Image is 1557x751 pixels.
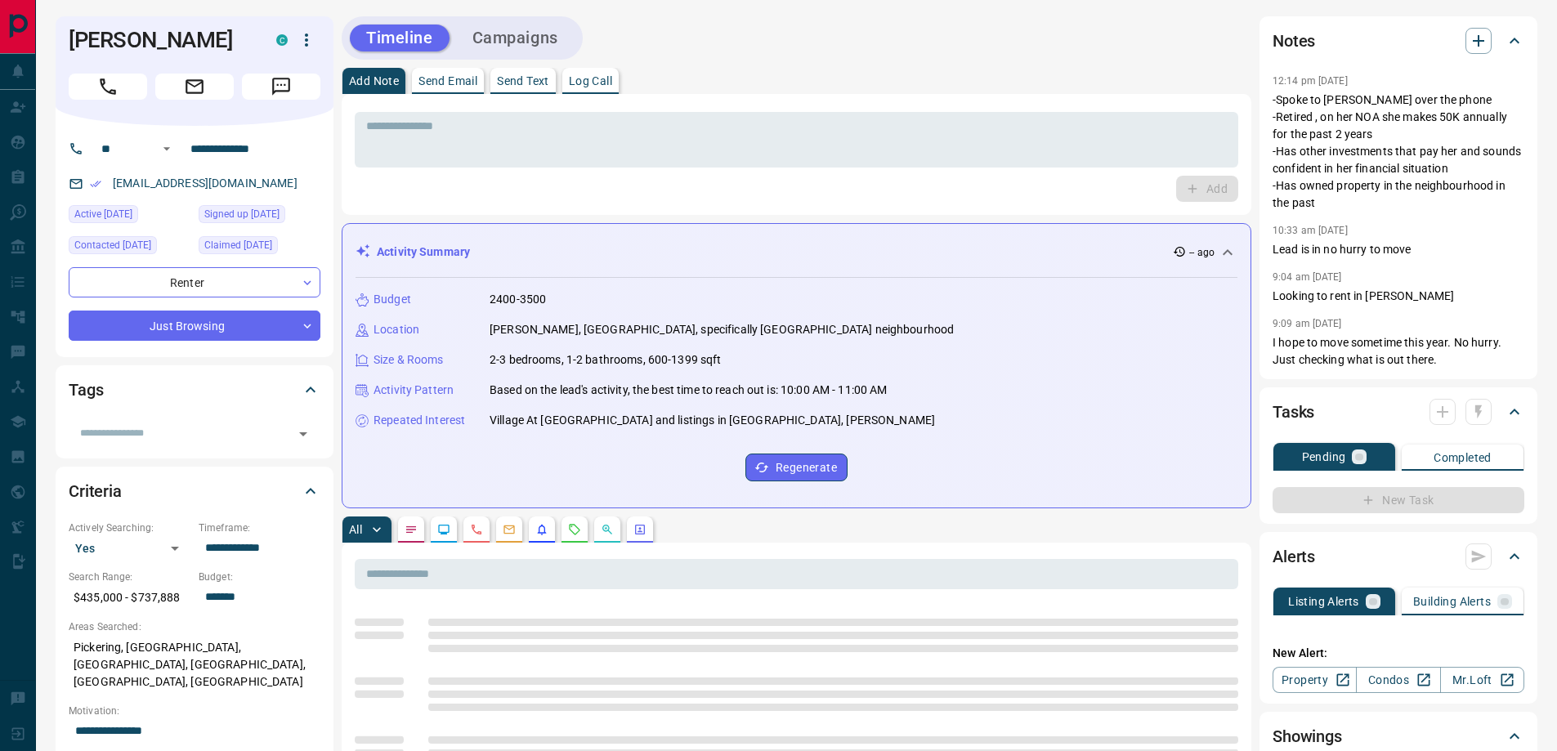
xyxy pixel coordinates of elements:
div: Wed Aug 13 2025 [69,205,190,228]
p: Motivation: [69,704,320,718]
p: Budget: [199,570,320,584]
h2: Tags [69,377,103,403]
p: $435,000 - $737,888 [69,584,190,611]
span: Active [DATE] [74,206,132,222]
svg: Agent Actions [633,523,647,536]
p: Size & Rooms [374,351,444,369]
p: New Alert: [1273,645,1524,662]
p: Repeated Interest [374,412,465,429]
a: Property [1273,667,1357,693]
h2: Notes [1273,28,1315,54]
p: Areas Searched: [69,619,320,634]
p: Activity Pattern [374,382,454,399]
p: 12:14 pm [DATE] [1273,75,1348,87]
p: I hope to move sometime this year. No hurry. Just checking what is out there. [1273,334,1524,369]
p: Actively Searching: [69,521,190,535]
p: 9:09 am [DATE] [1273,318,1342,329]
svg: Requests [568,523,581,536]
div: condos.ca [276,34,288,46]
p: Location [374,321,419,338]
p: Completed [1434,452,1492,463]
span: Message [242,74,320,100]
p: Log Call [569,75,612,87]
p: Activity Summary [377,244,470,261]
span: Signed up [DATE] [204,206,280,222]
div: Tasks [1273,392,1524,431]
div: Just Browsing [69,311,320,341]
p: 2400-3500 [490,291,546,308]
p: Building Alerts [1413,596,1491,607]
p: Timeframe: [199,521,320,535]
svg: Notes [405,523,418,536]
div: Alerts [1273,537,1524,576]
p: Pickering, [GEOGRAPHIC_DATA], [GEOGRAPHIC_DATA], [GEOGRAPHIC_DATA], [GEOGRAPHIC_DATA], [GEOGRAPHI... [69,634,320,695]
p: -Spoke to [PERSON_NAME] over the phone -Retired , on her NOA she makes 50K annually for the past ... [1273,92,1524,212]
svg: Email Verified [90,178,101,190]
div: Tue Aug 05 2025 [199,236,320,259]
div: Renter [69,267,320,297]
a: Condos [1356,667,1440,693]
p: All [349,524,362,535]
p: Listing Alerts [1288,596,1359,607]
svg: Emails [503,523,516,536]
span: Call [69,74,147,100]
svg: Listing Alerts [535,523,548,536]
div: Yes [69,535,190,561]
p: Search Range: [69,570,190,584]
p: 2-3 bedrooms, 1-2 bathrooms, 600-1399 sqft [490,351,722,369]
p: Based on the lead's activity, the best time to reach out is: 10:00 AM - 11:00 AM [490,382,888,399]
button: Regenerate [745,454,848,481]
a: Mr.Loft [1440,667,1524,693]
p: -- ago [1189,245,1215,260]
a: [EMAIL_ADDRESS][DOMAIN_NAME] [113,177,298,190]
div: Mon Oct 05 2015 [199,205,320,228]
div: Criteria [69,472,320,511]
p: [PERSON_NAME], [GEOGRAPHIC_DATA], specifically [GEOGRAPHIC_DATA] neighbourhood [490,321,954,338]
p: Village At [GEOGRAPHIC_DATA] and listings in [GEOGRAPHIC_DATA], [PERSON_NAME] [490,412,935,429]
p: 9:04 am [DATE] [1273,271,1342,283]
p: Budget [374,291,411,308]
svg: Lead Browsing Activity [437,523,450,536]
button: Open [157,139,177,159]
h1: [PERSON_NAME] [69,27,252,53]
button: Open [292,422,315,445]
h2: Alerts [1273,543,1315,570]
span: Contacted [DATE] [74,237,151,253]
span: Email [155,74,234,100]
h2: Criteria [69,478,122,504]
div: Notes [1273,21,1524,60]
button: Campaigns [456,25,575,51]
p: Send Email [418,75,477,87]
h2: Tasks [1273,399,1314,425]
div: Mon Aug 11 2025 [69,236,190,259]
h2: Showings [1273,723,1342,749]
p: Send Text [497,75,549,87]
p: Pending [1302,451,1346,463]
div: Tags [69,370,320,409]
span: Claimed [DATE] [204,237,272,253]
svg: Calls [470,523,483,536]
p: Lead is in no hurry to move [1273,241,1524,258]
svg: Opportunities [601,523,614,536]
div: Activity Summary-- ago [356,237,1237,267]
p: Looking to rent in [PERSON_NAME] [1273,288,1524,305]
p: 10:33 am [DATE] [1273,225,1348,236]
button: Timeline [350,25,450,51]
p: Add Note [349,75,399,87]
